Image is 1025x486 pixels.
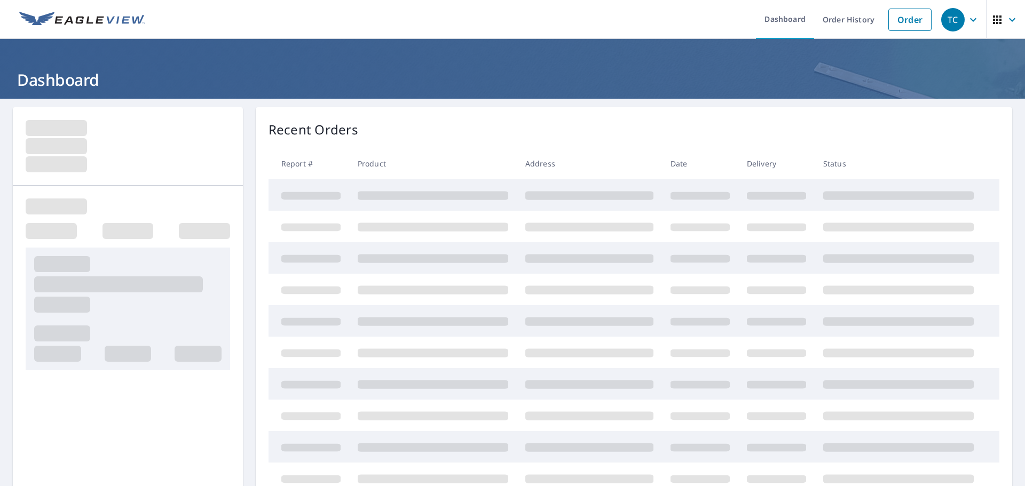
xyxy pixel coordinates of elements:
[738,148,815,179] th: Delivery
[517,148,662,179] th: Address
[941,8,965,31] div: TC
[269,120,358,139] p: Recent Orders
[349,148,517,179] th: Product
[662,148,738,179] th: Date
[815,148,982,179] th: Status
[888,9,932,31] a: Order
[19,12,145,28] img: EV Logo
[269,148,349,179] th: Report #
[13,69,1012,91] h1: Dashboard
